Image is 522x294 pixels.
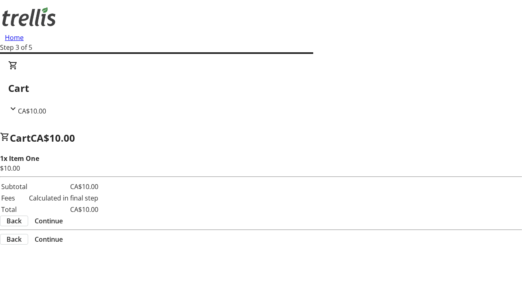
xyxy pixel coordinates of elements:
span: Continue [35,216,63,226]
td: Fees [1,193,28,203]
span: Back [7,216,22,226]
td: Total [1,204,28,215]
span: CA$10.00 [31,131,75,145]
span: CA$10.00 [18,107,46,116]
span: Back [7,234,22,244]
span: Cart [10,131,31,145]
div: CartCA$10.00 [8,60,514,116]
button: Continue [28,216,69,226]
td: Subtotal [1,181,28,192]
h2: Cart [8,81,514,96]
button: Continue [28,234,69,244]
td: CA$10.00 [29,181,99,192]
span: Continue [35,234,63,244]
td: CA$10.00 [29,204,99,215]
td: Calculated in final step [29,193,99,203]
